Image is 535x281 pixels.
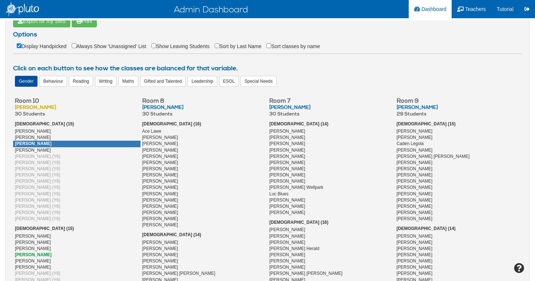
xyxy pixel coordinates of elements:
span: [PERSON_NAME] [397,246,433,251]
span: [PERSON_NAME] [15,265,51,270]
span: [PERSON_NAME] [397,172,433,177]
span: [PERSON_NAME] [142,246,178,251]
span: [PERSON_NAME] [15,135,51,140]
span: [PERSON_NAME] (Y6) [15,160,60,165]
span: [PERSON_NAME] [397,210,433,215]
span: [PERSON_NAME] [269,265,305,270]
div: Reading [69,76,93,87]
span: [PERSON_NAME] [269,210,305,215]
span: [PERSON_NAME] (Y6) [15,154,60,159]
label: [DEMOGRAPHIC_DATA] (15) [395,121,457,127]
span: [PERSON_NAME] [15,252,52,257]
span: [PERSON_NAME] [PERSON_NAME] [142,271,215,276]
label: [DEMOGRAPHIC_DATA] (14) [395,226,457,232]
input: Always Show 'Unassigned' List [72,43,76,48]
h4: [PERSON_NAME] [13,104,140,111]
span: [PERSON_NAME] [269,154,305,159]
span: [PERSON_NAME] [142,216,178,221]
span: [PERSON_NAME] [15,240,51,245]
span: [PERSON_NAME] [15,246,51,251]
h4: Room 7 [267,94,395,105]
span: [PERSON_NAME] [269,227,305,232]
button: Export for my SMS [13,15,70,27]
span: [PERSON_NAME] [269,198,305,203]
span: [PERSON_NAME] [142,265,178,270]
span: [PERSON_NAME] [269,148,305,153]
span: [PERSON_NAME] [142,258,178,264]
label: Show Leaving Students [148,42,210,50]
span: [PERSON_NAME] (Y6) [15,198,60,203]
span: [PERSON_NAME] [269,160,305,165]
div: Writing [95,76,116,87]
span: [PERSON_NAME] (Y6) [15,166,60,171]
h4: [PERSON_NAME] [267,104,395,111]
span: [PERSON_NAME] [269,135,305,140]
span: [PERSON_NAME] [397,258,433,264]
div: Special Needs [241,76,277,87]
span: [PERSON_NAME] [15,234,51,239]
span: [PERSON_NAME] [397,148,433,153]
label: [DEMOGRAPHIC_DATA] (16) [140,121,203,127]
span: [PERSON_NAME] (Y6) [15,204,60,209]
span: [PERSON_NAME] [397,191,433,196]
span: [PERSON_NAME] [142,172,178,177]
span: [PERSON_NAME] (Y6) [15,271,60,276]
span: [PERSON_NAME] [269,252,305,257]
span: [PERSON_NAME] [PERSON_NAME] [269,271,342,276]
span: [PERSON_NAME] [269,141,305,146]
span: [PERSON_NAME] [397,179,433,184]
label: [DEMOGRAPHIC_DATA] (14) [267,121,330,127]
span: [PERSON_NAME] [397,216,433,221]
span: [PERSON_NAME] [142,185,178,190]
span: [PERSON_NAME] (Y6) [15,185,60,190]
label: [DEMOGRAPHIC_DATA] (15) [13,121,76,127]
span: [PERSON_NAME] [269,258,305,264]
h5: 30 Students [267,112,395,117]
span: [PERSON_NAME] [142,135,178,140]
span: [PERSON_NAME] (Y6) [15,216,60,221]
span: [PERSON_NAME] [15,129,51,134]
h4: Room 10 [13,94,140,105]
label: Always Show 'Unassigned' List [68,42,146,50]
span: [PERSON_NAME] [142,198,178,203]
div: Gender [15,76,37,87]
div: ESOL [219,76,239,87]
span: [PERSON_NAME] [142,252,178,257]
h4: Room 9 [395,94,522,105]
span: [PERSON_NAME] [269,240,305,245]
h5: 30 Students [13,112,140,117]
span: Ace Lawe [142,129,162,134]
input: Sort classes by name [266,43,271,48]
label: [DEMOGRAPHIC_DATA] (14) [140,232,203,238]
span: [PERSON_NAME] [142,240,178,245]
h4: [PERSON_NAME] [395,104,522,111]
h4: Click on each button to see how the classes are balanced for that variable. [13,65,522,72]
span: Teachers [465,6,486,12]
span: [PERSON_NAME] [397,240,433,245]
span: [PERSON_NAME] [269,204,305,209]
div: Maths [118,76,138,87]
span: [PERSON_NAME] [142,141,178,146]
span: [PERSON_NAME] [142,222,178,227]
h4: [PERSON_NAME] [140,104,268,111]
div: Behaviour [39,76,67,87]
div: Gifted and Talented [140,76,186,87]
label: [DEMOGRAPHIC_DATA] (15) [13,226,76,232]
span: [PERSON_NAME] (Y6) [15,191,60,196]
span: [PERSON_NAME] [PERSON_NAME] [397,154,470,159]
button: Print [72,15,97,27]
span: [PERSON_NAME] [142,154,178,159]
span: [PERSON_NAME] [397,252,433,257]
span: Luc Blues [269,191,289,196]
span: [PERSON_NAME] [142,204,178,209]
span: [PERSON_NAME] [142,160,178,165]
span: [PERSON_NAME] (Y6) [15,210,60,215]
span: [PERSON_NAME] [269,234,305,239]
span: [PERSON_NAME] [142,148,178,153]
span: Caden Legola [397,141,424,146]
span: [PERSON_NAME] [397,265,433,270]
span: [PERSON_NAME] Herald [269,246,319,251]
span: [PERSON_NAME] [142,166,178,171]
input: Show Leaving Students [151,43,156,48]
h4: Options [13,31,522,38]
